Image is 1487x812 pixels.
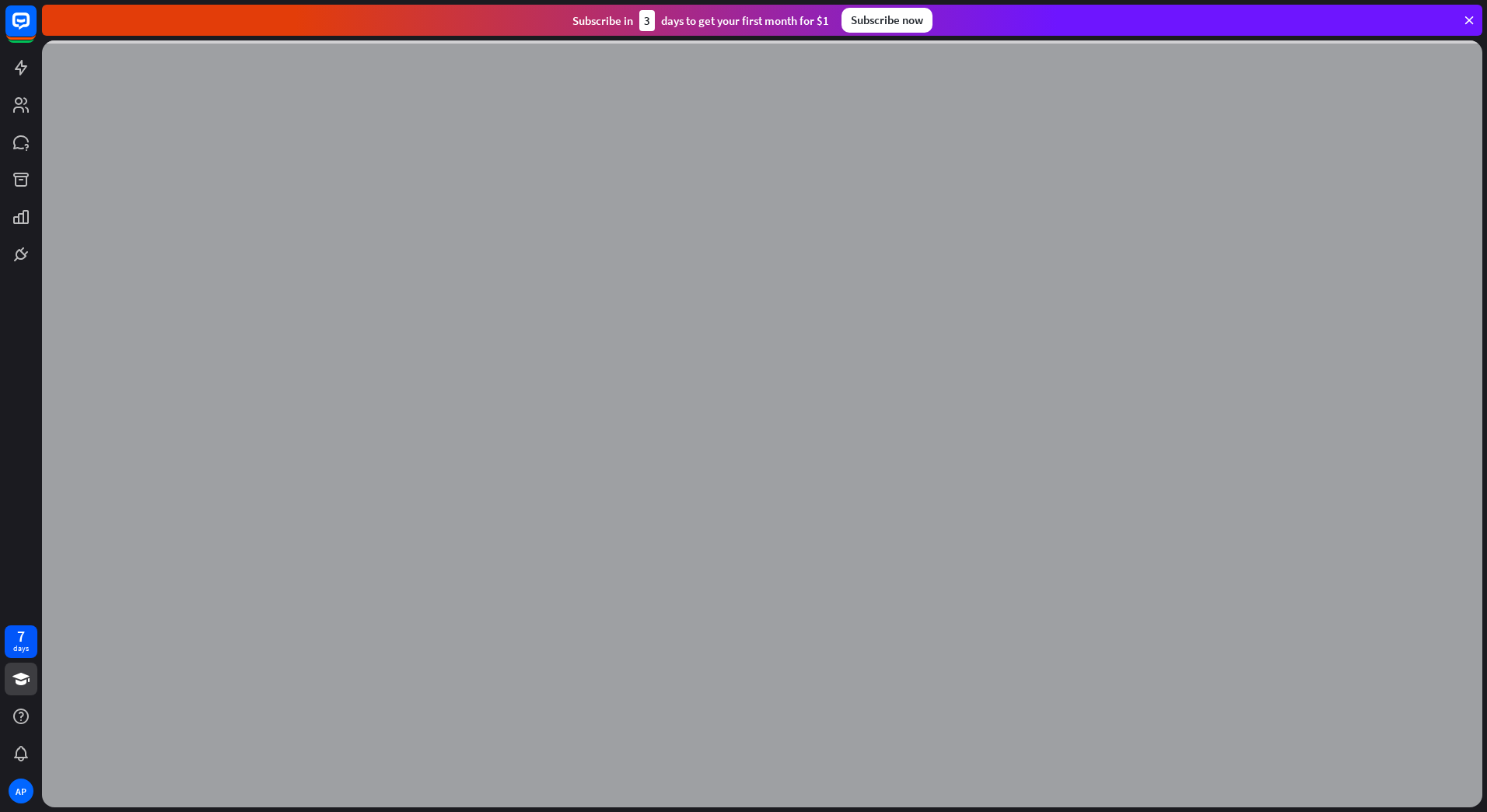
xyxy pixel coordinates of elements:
[5,625,37,658] a: 7 days
[841,8,932,33] div: Subscribe now
[17,629,25,643] div: 7
[572,10,829,31] div: Subscribe in days to get your first month for $1
[639,10,655,31] div: 3
[13,643,29,654] div: days
[9,779,33,803] div: AP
